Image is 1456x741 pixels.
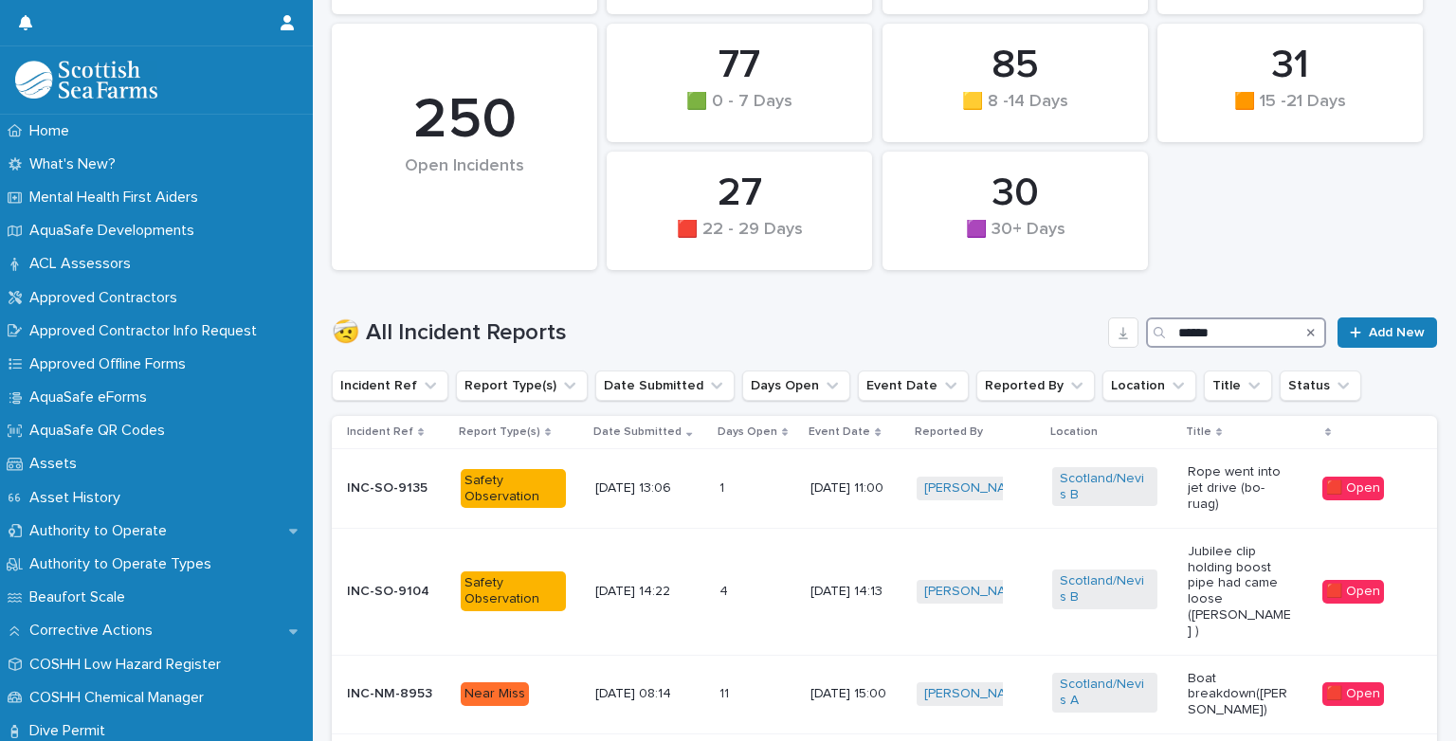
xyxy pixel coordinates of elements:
[459,422,540,443] p: Report Type(s)
[1322,580,1384,604] div: 🟥 Open
[1188,544,1293,640] p: Jubilee clip holding boost pipe had came loose ([PERSON_NAME] )
[461,469,566,509] div: Safety Observation
[924,480,1028,497] a: [PERSON_NAME]
[915,170,1116,217] div: 30
[22,555,227,573] p: Authority to Operate Types
[1188,671,1293,718] p: Boat breakdown([PERSON_NAME])
[1186,422,1211,443] p: Title
[22,222,209,240] p: AquaSafe Developments
[461,571,566,611] div: Safety Observation
[22,422,180,440] p: AquaSafe QR Codes
[719,477,728,497] p: 1
[1338,317,1437,348] a: Add New
[639,170,840,217] div: 27
[915,42,1116,89] div: 85
[639,92,840,132] div: 🟩 0 - 7 Days
[810,686,901,702] p: [DATE] 15:00
[1060,471,1150,503] a: Scotland/Nevis B
[1146,317,1326,348] input: Search
[915,92,1116,132] div: 🟨 8 -14 Days
[639,42,840,89] div: 77
[22,322,272,340] p: Approved Contractor Info Request
[364,156,565,216] div: Open Incidents
[718,422,777,443] p: Days Open
[719,580,732,600] p: 4
[332,319,1101,347] h1: 🤕 All Incident Reports
[742,370,850,401] button: Days Open
[810,480,901,497] p: [DATE] 11:00
[22,389,162,407] p: AquaSafe eForms
[915,220,1116,260] div: 🟪 30+ Days
[22,622,168,640] p: Corrective Actions
[22,122,84,140] p: Home
[22,588,140,606] p: Beaufort Scale
[1190,92,1391,132] div: 🟧 15 -21 Days
[22,355,201,373] p: Approved Offline Forms
[332,370,448,401] button: Incident Ref
[858,370,969,401] button: Event Date
[915,422,983,443] p: Reported By
[1050,422,1098,443] p: Location
[22,489,136,507] p: Asset History
[1369,326,1425,339] span: Add New
[924,584,1028,600] a: [PERSON_NAME]
[347,422,413,443] p: Incident Ref
[1280,370,1361,401] button: Status
[924,686,1028,702] a: [PERSON_NAME]
[22,522,182,540] p: Authority to Operate
[22,722,120,740] p: Dive Permit
[595,686,701,702] p: [DATE] 08:14
[1102,370,1196,401] button: Location
[1190,42,1391,89] div: 31
[22,289,192,307] p: Approved Contractors
[1322,682,1384,706] div: 🟥 Open
[639,220,840,260] div: 🟥 22 - 29 Days
[1204,370,1272,401] button: Title
[22,155,131,173] p: What's New?
[22,455,92,473] p: Assets
[15,61,157,99] img: bPIBxiqnSb2ggTQWdOVV
[595,584,701,600] p: [DATE] 14:22
[347,686,446,702] p: INC-NM-8953
[22,689,219,707] p: COSHH Chemical Manager
[595,480,701,497] p: [DATE] 13:06
[332,449,1437,528] tr: INC-SO-9135Safety Observation[DATE] 13:0611 [DATE] 11:00[PERSON_NAME] Scotland/Nevis B Rope went ...
[22,189,213,207] p: Mental Health First Aiders
[22,255,146,273] p: ACL Assessors
[22,656,236,674] p: COSHH Low Hazard Register
[1060,677,1150,709] a: Scotland/Nevis A
[810,584,901,600] p: [DATE] 14:13
[332,655,1437,733] tr: INC-NM-8953Near Miss[DATE] 08:141111 [DATE] 15:00[PERSON_NAME] Scotland/Nevis A Boat breakdown([P...
[364,86,565,154] div: 250
[1188,464,1293,512] p: Rope went into jet drive (bo-ruag)
[976,370,1095,401] button: Reported By
[461,682,529,706] div: Near Miss
[809,422,870,443] p: Event Date
[593,422,682,443] p: Date Submitted
[456,370,588,401] button: Report Type(s)
[347,480,446,497] p: INC-SO-9135
[1322,477,1384,500] div: 🟥 Open
[347,584,446,600] p: INC-SO-9104
[332,528,1437,655] tr: INC-SO-9104Safety Observation[DATE] 14:2244 [DATE] 14:13[PERSON_NAME] Scotland/Nevis B Jubilee cl...
[595,370,735,401] button: Date Submitted
[719,682,733,702] p: 11
[1060,573,1150,605] a: Scotland/Nevis B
